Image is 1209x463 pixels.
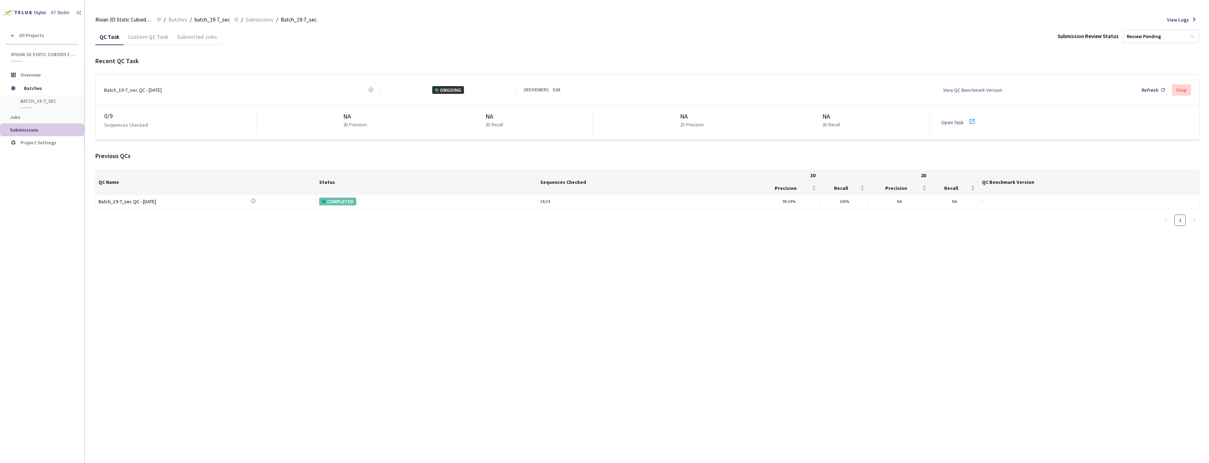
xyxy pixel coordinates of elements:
[1189,215,1200,226] li: Next Page
[95,33,124,45] div: QC Task
[11,52,75,58] span: Rivian 3D Static Cuboids fixed[2024-25]
[173,33,221,45] div: Submitted Jobs
[20,72,41,78] span: Overview
[1175,215,1185,226] a: 1
[758,170,869,181] th: 3D
[761,185,810,191] span: Precision
[168,16,187,24] span: Batches
[486,112,506,121] div: NA
[316,170,537,194] th: Status
[680,121,704,128] p: 2D Precision
[104,86,162,94] div: Batch_19-7_sec QC - [DATE]
[820,181,869,194] th: Recall
[523,86,549,94] div: 2 REVIEWERS
[823,185,859,191] span: Recall
[246,16,273,24] span: Submissions
[758,195,820,209] td: 99.24%
[124,33,173,45] div: Custom QC Task
[982,198,1197,205] div: -
[931,181,979,194] th: Recall
[167,16,189,23] a: Batches
[51,9,70,16] div: GT Studio
[244,16,275,23] a: Submissions
[195,16,230,24] span: batch_19-7_sec
[1164,218,1168,222] span: left
[281,16,317,24] span: Batch_19-7_sec
[934,185,969,191] span: Recall
[104,111,256,121] div: 0 / 9
[486,121,503,128] p: 3D Recall
[869,195,931,209] td: NA
[95,16,153,24] span: Rivian 3D Static Cuboids fixed[2024-25]
[104,121,148,129] p: Sequences Checked
[869,181,931,194] th: Precision
[680,112,707,121] div: NA
[164,16,166,24] li: /
[96,170,316,194] th: QC Name
[871,185,921,191] span: Precision
[95,56,1200,66] div: Recent QC Task
[553,86,560,94] a: Edit
[1167,16,1189,24] span: View Logs
[19,32,44,38] span: All Projects
[10,114,20,120] span: Jobs
[24,81,72,95] span: Batches
[276,16,278,24] li: /
[822,112,843,121] div: NA
[20,139,56,146] span: Project Settings
[20,98,73,104] span: batch_19-7_sec
[1142,86,1159,94] div: Refresh
[1058,32,1119,41] div: Submission Review Status
[1192,218,1196,222] span: right
[241,16,243,24] li: /
[941,119,964,126] a: Open Task
[319,198,356,205] div: COMPLETED
[99,198,197,205] div: Batch_19-7_sec QC - [DATE]
[1160,215,1172,226] li: Previous Page
[99,198,197,206] a: Batch_19-7_sec QC - [DATE]
[820,195,869,209] td: 100%
[540,198,755,205] div: 24 / 24
[869,170,979,181] th: 2D
[931,195,979,209] td: NA
[343,121,367,128] p: 3D Precision
[822,121,840,128] p: 2D Recall
[1176,87,1187,93] div: Stop
[343,112,370,121] div: NA
[979,170,1200,194] th: QC Benchmark Version
[432,86,464,94] div: ONGOING
[1160,215,1172,226] button: left
[1189,215,1200,226] button: right
[190,16,192,24] li: /
[1174,215,1186,226] li: 1
[1127,33,1161,40] div: Review Pending
[10,127,38,133] span: Submissions
[537,170,758,194] th: Sequences Checked
[943,86,1002,94] div: View QC Benchmark Version
[95,151,1200,161] div: Previous QCs
[758,181,820,194] th: Precision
